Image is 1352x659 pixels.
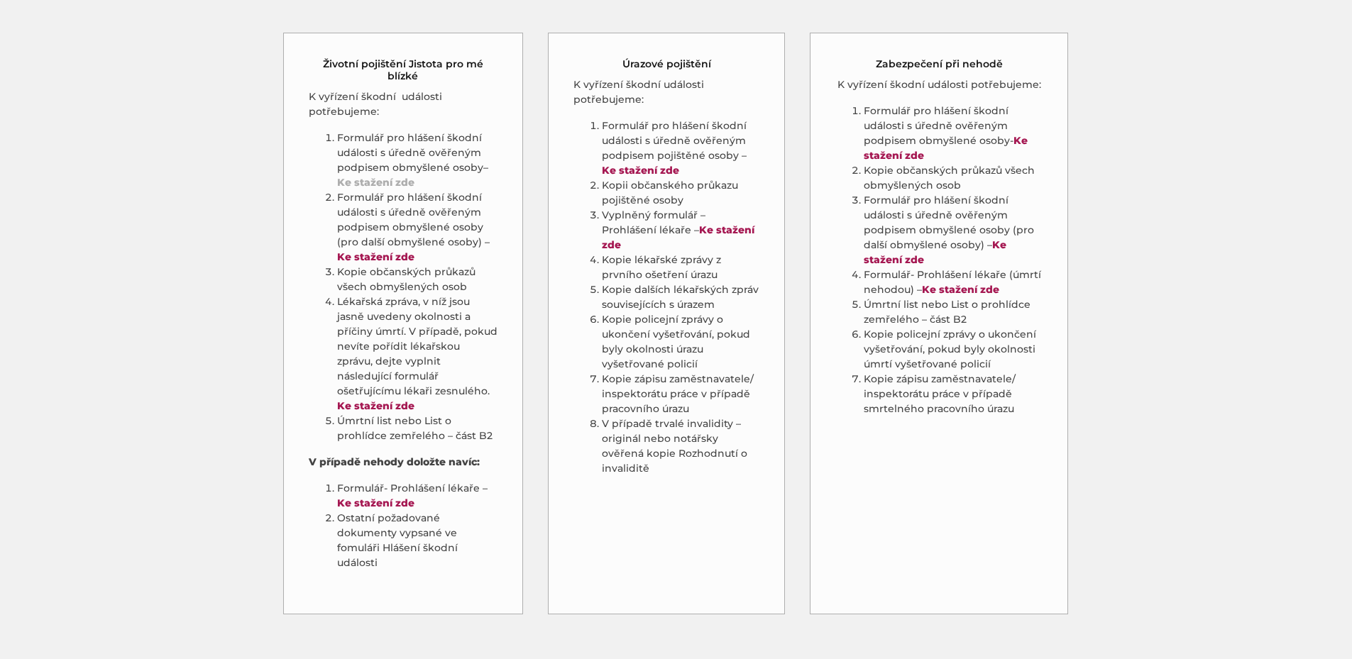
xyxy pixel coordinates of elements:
li: Lékařská zpráva, v níž jsou jasně uvedeny okolnosti a příčiny úmrtí. V případě, pokud nevíte poří... [337,294,498,414]
li: Kopie občanských průkazů všech obmyšlených osob [864,163,1043,193]
li: Kopie policejní zprávy o ukončení vyšetřování, pokud byly okolnosti úmrtí vyšetřované policií [864,327,1043,372]
a: Ke stažení zde [922,283,999,296]
a: Ke stažení zde [602,223,754,251]
li: Úmrtní list nebo List o prohlídce zemřelého – část B2 [337,414,498,443]
a: Ke stažení zde [337,176,414,189]
li: Vyplněný formulář – Prohlášení lékaře – [602,208,759,253]
li: Formulář- Prohlášení lékaře (úmrtí nehodou) – [864,267,1043,297]
li: Kopie lékařské zprávy z prvního ošetření úrazu [602,253,759,282]
h5: Zabezpečení při nehodě [876,58,1003,70]
h5: Životní pojištění Jistota pro mé blízké [309,58,498,82]
li: Ostatní požadované dokumenty vypsané ve fomuláři Hlášení škodní události [337,511,498,570]
li: Formulář pro hlášení škodní události s úředně ověřeným podpisem obmyšlené osoby- [864,104,1043,163]
p: K vyřízení škodní události potřebujeme: [309,89,498,119]
h5: Úrazové pojištění [622,58,711,70]
a: Ke stažení zde [337,250,414,263]
li: Kopie zápisu zaměstnavatele/ inspektorátu práce v případě smrtelného pracovního úrazu [864,372,1043,416]
a: Ke stažení zde [337,399,414,412]
li: Kopii občanského průkazu pojištěné osoby [602,178,759,208]
li: Formulář pro hlášení škodní události s úředně ověřeným podpisem obmyšlené osoby– [337,131,498,190]
li: Formulář- Prohlášení lékaře – [337,481,498,511]
a: Ke stažení zde [864,238,1006,266]
p: K vyřízení škodní události potřebujeme: [573,77,759,107]
a: Ke stažení zde [337,497,414,509]
p: K vyřízení škodní události potřebujeme: [835,77,1043,92]
a: Ke stažení zde [602,164,679,177]
li: Kopie policejní zprávy o ukončení vyšetřování, pokud byly okolnosti úrazu vyšetřované policií [602,312,759,372]
strong: V případě nehody doložte navíc: [309,455,480,468]
li: Formulář pro hlášení škodní události s úředně ověřeným podpisem obmyšlené osoby (pro další obmyšl... [337,190,498,265]
li: Formulář pro hlášení škodní události s úředně ověřeným podpisem obmyšlené osoby (pro další obmyšl... [864,193,1043,267]
li: Formulář pro hlášení škodní události s úředně ověřeným podpisem pojištěné osoby – [602,118,759,178]
li: Kopie občanských průkazů všech obmyšlených osob [337,265,498,294]
li: Kopie zápisu zaměstnavatele/ inspektorátu práce v případě pracovního úrazu [602,372,759,416]
li: V případě trvalé invalidity – originál nebo notářsky ověřená kopie Rozhodnutí o invaliditě [602,416,759,476]
li: Kopie dalších lékařských zpráv souvisejících s úrazem [602,282,759,312]
li: Úmrtní list nebo List o prohlídce zemřelého – část B2 [864,297,1043,327]
a: Ke stažení zde [864,134,1028,162]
